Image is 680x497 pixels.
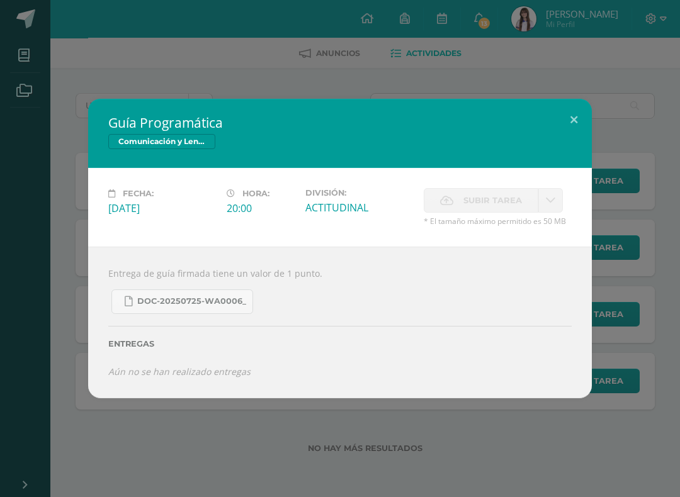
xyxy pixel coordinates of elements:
[424,188,538,213] label: La fecha de entrega ha expirado
[137,296,246,306] span: DOC-20250725-WA0006_
[88,247,592,398] div: Entrega de guía firmada tiene un valor de 1 punto.
[538,188,563,213] a: La fecha de entrega ha expirado
[424,216,572,226] span: * El tamaño máximo permitido es 50 MB
[242,189,269,198] span: Hora:
[108,366,251,377] i: Aún no se han realizado entregas
[108,339,572,349] label: Entregas
[556,99,592,142] button: Close (Esc)
[227,201,295,215] div: 20:00
[108,114,572,131] h2: Guía Programática
[123,189,154,198] span: Fecha:
[111,289,253,314] a: DOC-20250725-WA0006_
[305,201,414,215] div: ACTITUDINAL
[108,201,217,215] div: [DATE]
[305,188,414,198] label: División:
[108,134,215,149] span: Comunicación y Lenguaje Idioma Español
[463,189,522,212] span: Subir tarea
